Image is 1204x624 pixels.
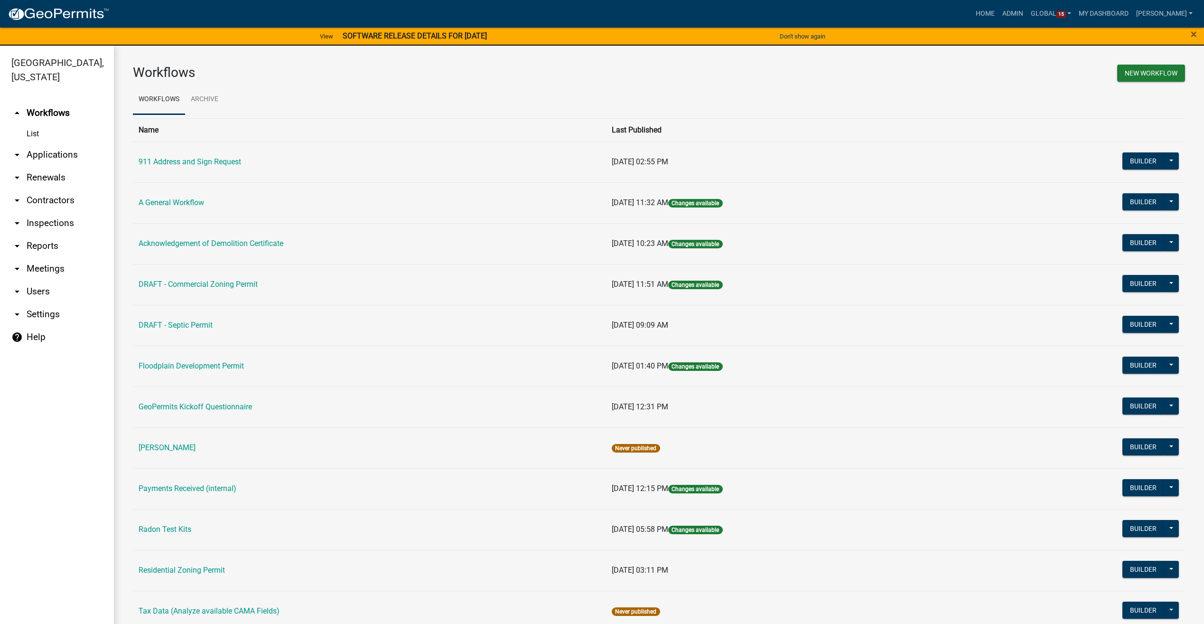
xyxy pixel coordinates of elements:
[1122,561,1164,578] button: Builder
[668,362,722,371] span: Changes available
[139,443,196,452] a: [PERSON_NAME]
[1117,65,1185,82] button: New Workflow
[1122,438,1164,455] button: Builder
[612,566,668,575] span: [DATE] 03:11 PM
[999,5,1027,23] a: Admin
[139,280,258,289] a: DRAFT - Commercial Zoning Permit
[133,65,652,81] h3: Workflows
[1122,520,1164,537] button: Builder
[343,31,487,40] strong: SOFTWARE RELEASE DETAILS FOR [DATE]
[668,240,722,248] span: Changes available
[612,484,668,493] span: [DATE] 12:15 PM
[1122,357,1164,374] button: Builder
[139,525,191,534] a: Radon Test Kits
[133,118,606,142] th: Name
[139,566,225,575] a: Residential Zoning Permit
[1132,5,1196,23] a: [PERSON_NAME]
[1122,193,1164,210] button: Builder
[1122,479,1164,496] button: Builder
[133,85,185,115] a: Workflows
[11,309,23,320] i: arrow_drop_down
[612,444,660,453] span: Never published
[612,607,660,616] span: Never published
[612,198,668,207] span: [DATE] 11:32 AM
[11,286,23,297] i: arrow_drop_down
[612,157,668,166] span: [DATE] 02:55 PM
[1122,234,1164,251] button: Builder
[612,525,668,534] span: [DATE] 05:58 PM
[1191,28,1197,40] button: Close
[612,402,668,411] span: [DATE] 12:31 PM
[139,606,280,615] a: Tax Data (Analyze available CAMA Fields)
[11,240,23,252] i: arrow_drop_down
[1122,602,1164,619] button: Builder
[139,361,244,370] a: Floodplain Development Permit
[612,321,668,330] span: [DATE] 09:09 AM
[1075,5,1132,23] a: My Dashboard
[612,280,668,289] span: [DATE] 11:51 AM
[185,85,224,115] a: Archive
[11,172,23,183] i: arrow_drop_down
[668,281,722,289] span: Changes available
[11,331,23,343] i: help
[11,263,23,274] i: arrow_drop_down
[1122,152,1164,170] button: Builder
[668,199,722,208] span: Changes available
[139,239,283,248] a: Acknowledgement of Demolition Certificate
[606,118,976,142] th: Last Published
[1122,316,1164,333] button: Builder
[668,526,722,534] span: Changes available
[612,239,668,248] span: [DATE] 10:23 AM
[1056,11,1066,19] span: 15
[776,28,829,44] button: Don't show again
[668,485,722,493] span: Changes available
[139,157,241,166] a: 911 Address and Sign Request
[11,149,23,161] i: arrow_drop_down
[139,402,252,411] a: GeoPermits Kickoff Questionnaire
[1191,28,1197,41] span: ×
[11,195,23,206] i: arrow_drop_down
[139,321,213,330] a: DRAFT - Septic Permit
[139,198,204,207] a: A General Workflow
[11,217,23,229] i: arrow_drop_down
[1122,397,1164,415] button: Builder
[316,28,337,44] a: View
[612,361,668,370] span: [DATE] 01:40 PM
[972,5,999,23] a: Home
[11,107,23,119] i: arrow_drop_up
[1027,5,1075,23] a: Global15
[139,484,236,493] a: Payments Received (internal)
[1122,275,1164,292] button: Builder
